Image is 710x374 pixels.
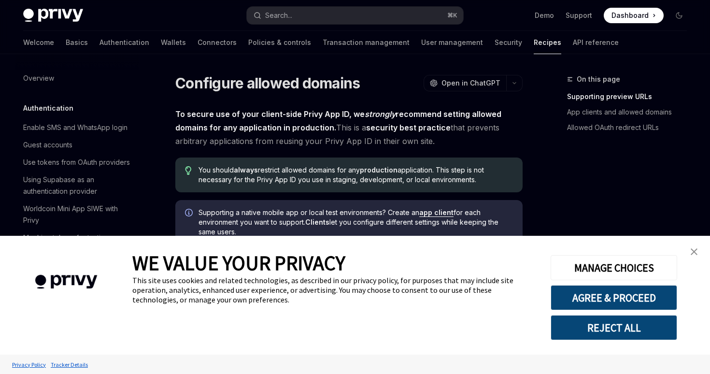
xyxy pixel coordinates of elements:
span: Open in ChatGPT [441,78,500,88]
a: Transaction management [323,31,410,54]
a: Use tokens from OAuth providers [15,154,139,171]
span: Supporting a native mobile app or local test environments? Create an for each environment you wan... [199,208,513,237]
button: AGREE & PROCEED [551,285,677,310]
div: This site uses cookies and related technologies, as described in our privacy policy, for purposes... [132,275,536,304]
a: close banner [684,242,704,261]
a: Connectors [198,31,237,54]
svg: Tip [185,166,192,175]
div: Mocking tokens for testing [23,232,109,244]
a: API reference [573,31,619,54]
a: Security [495,31,522,54]
strong: always [234,166,258,174]
a: app client [419,208,454,217]
a: Guest accounts [15,136,139,154]
h5: Authentication [23,102,73,114]
span: WE VALUE YOUR PRIVACY [132,250,345,275]
strong: security best practice [366,123,451,132]
div: Enable SMS and WhatsApp login [23,122,128,133]
a: Overview [15,70,139,87]
a: Supporting preview URLs [567,89,695,104]
em: strongly [365,109,396,119]
button: Toggle dark mode [671,8,687,23]
button: Search...⌘K [247,7,463,24]
strong: production [360,166,398,174]
strong: To secure use of your client-side Privy App ID, we recommend setting allowed domains for any appl... [175,109,501,132]
a: Mocking tokens for testing [15,229,139,246]
a: Tracker Details [48,356,90,373]
a: Recipes [534,31,561,54]
img: company logo [14,261,118,303]
a: Allowed OAuth redirect URLs [567,120,695,135]
span: You should restrict allowed domains for any application. This step is not necessary for the Privy... [199,165,513,185]
a: Welcome [23,31,54,54]
a: Policies & controls [248,31,311,54]
a: Using Supabase as an authentication provider [15,171,139,200]
strong: Clients [305,218,329,226]
a: Worldcoin Mini App SIWE with Privy [15,200,139,229]
div: Guest accounts [23,139,72,151]
div: Search... [265,10,292,21]
a: Demo [535,11,554,20]
h1: Configure allowed domains [175,74,360,92]
a: App clients and allowed domains [567,104,695,120]
a: Support [566,11,592,20]
a: Wallets [161,31,186,54]
div: Using Supabase as an authentication provider [23,174,133,197]
a: Authentication [99,31,149,54]
img: close banner [691,248,697,255]
a: Dashboard [604,8,664,23]
span: Dashboard [611,11,649,20]
button: Open in ChatGPT [424,75,506,91]
a: Enable SMS and WhatsApp login [15,119,139,136]
button: MANAGE CHOICES [551,255,677,280]
span: This is a that prevents arbitrary applications from reusing your Privy App ID in their own site. [175,107,523,148]
a: User management [421,31,483,54]
button: REJECT ALL [551,315,677,340]
div: Worldcoin Mini App SIWE with Privy [23,203,133,226]
a: Privacy Policy [10,356,48,373]
div: Use tokens from OAuth providers [23,157,130,168]
a: Basics [66,31,88,54]
svg: Info [185,209,195,218]
div: Overview [23,72,54,84]
span: ⌘ K [447,12,457,19]
span: On this page [577,73,620,85]
img: dark logo [23,9,83,22]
